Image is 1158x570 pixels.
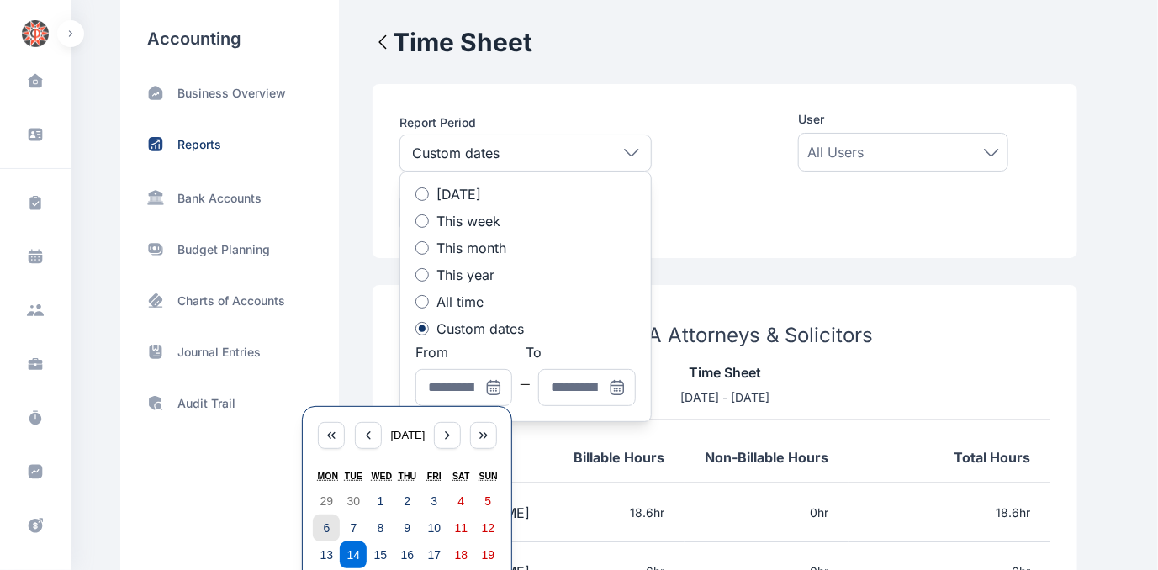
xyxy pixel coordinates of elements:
[455,521,468,535] abbr: October 11, 2025
[347,548,361,562] abbr: October 14, 2025
[394,515,420,541] button: October 9, 2025
[147,135,164,153] img: status-up.570d3177.svg
[420,488,447,515] button: October 3, 2025
[147,240,164,258] img: moneys.97c8a2cc.svg
[351,521,357,535] abbr: October 7, 2025
[177,136,221,153] p: Reports
[474,541,501,568] button: October 19, 2025
[455,548,468,562] abbr: October 18, 2025
[484,494,491,508] abbr: October 5, 2025
[313,541,340,568] button: October 13, 2025
[374,548,388,562] abbr: October 15, 2025
[436,322,524,335] p: Custom dates
[807,142,864,162] span: All Users
[313,488,340,515] button: September 29, 2025
[436,268,494,282] p: This year
[420,515,447,541] button: October 10, 2025
[367,541,394,568] button: October 15, 2025
[849,420,1050,483] th: Total Hours
[685,420,849,483] th: Non-Billable Hours
[458,494,465,508] abbr: October 4, 2025
[340,541,367,568] button: October 14, 2025
[479,471,498,481] abbr: Sunday
[393,27,532,57] h2: Time Sheet
[401,548,415,562] abbr: October 16, 2025
[147,343,312,361] a: Journal Entries
[391,429,426,441] span: [DATE]
[147,135,312,153] a: Reports
[447,541,474,568] button: October 18, 2025
[177,190,262,207] p: Bank Accounts
[391,422,425,449] button: [DATE]
[394,541,420,568] button: October 16, 2025
[378,494,384,508] abbr: October 1, 2025
[177,395,235,412] p: Audit Trail
[367,488,394,515] button: October 1, 2025
[147,343,164,361] img: archive-book.469f2b76.svg
[399,471,417,481] abbr: Thursday
[399,322,1050,349] h3: PUNUKA Attorneys & Solicitors
[436,214,500,228] p: This week
[428,548,442,562] abbr: October 17, 2025
[526,346,636,359] p: To
[436,295,484,309] p: All time
[177,344,261,361] p: Journal Entries
[313,515,340,541] button: October 6, 2025
[340,488,367,515] button: September 30, 2025
[685,483,849,542] td: 0 hr
[147,188,164,206] img: SideBarBankIcon.97256624.svg
[147,27,312,50] h3: Accounting
[428,521,442,535] abbr: October 10, 2025
[482,548,495,562] abbr: October 19, 2025
[447,515,474,541] button: October 11, 2025
[147,84,312,102] a: Business Overview
[147,84,164,102] img: home-trend-up.185bc2c3.svg
[399,362,1050,383] p: Time Sheet
[320,548,334,562] abbr: October 13, 2025
[147,187,312,207] a: Bank Accounts
[436,241,506,255] p: This month
[340,515,367,541] button: October 7, 2025
[318,471,339,481] abbr: Monday
[431,494,438,508] abbr: October 3, 2025
[412,146,500,160] p: Custom dates
[849,483,1050,542] td: 18.6 hr
[415,346,526,359] p: From
[320,494,334,508] abbr: September 29, 2025
[372,471,393,481] abbr: Wednesday
[399,389,1050,406] p: [DATE] - [DATE]
[474,515,501,541] button: October 12, 2025
[378,521,384,535] abbr: October 8, 2025
[147,292,164,309] img: card-pos.ab3033c8.svg
[367,515,394,541] button: October 8, 2025
[447,488,474,515] button: October 4, 2025
[324,521,330,535] abbr: October 6, 2025
[474,488,501,515] button: October 5, 2025
[177,85,286,102] p: Business Overview
[405,494,411,508] abbr: October 2, 2025
[147,394,164,412] img: shield-search.e37bf0af.svg
[147,292,312,309] a: Charts of Accounts
[345,471,362,481] abbr: Tuesday
[177,241,270,258] p: Budget Planning
[177,293,285,309] p: Charts of Accounts
[798,111,824,128] span: User
[405,521,411,535] abbr: October 9, 2025
[399,114,652,131] p: Report Period
[436,187,481,201] p: [DATE]
[147,394,312,412] a: Audit Trail
[553,483,685,542] td: 18.6 hr
[347,494,361,508] abbr: September 30, 2025
[427,471,442,481] abbr: Friday
[420,541,447,568] button: October 17, 2025
[373,32,393,52] img: LeftArrow.3c408d31.svg
[553,420,685,483] th: Billable Hours
[482,521,495,535] abbr: October 12, 2025
[452,471,469,481] abbr: Saturday
[147,240,312,258] a: Budget Planning
[394,488,420,515] button: October 2, 2025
